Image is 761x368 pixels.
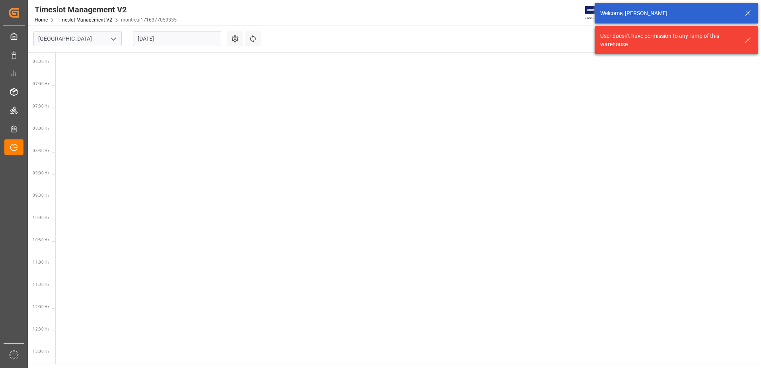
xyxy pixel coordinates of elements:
div: User doesn't have permission to any ramp of this warehouse [600,32,737,49]
span: 08:00 Hr [33,126,49,131]
span: 11:30 Hr [33,282,49,287]
span: 09:30 Hr [33,193,49,198]
span: 11:00 Hr [33,260,49,264]
span: 06:30 Hr [33,59,49,64]
span: 07:00 Hr [33,82,49,86]
span: 13:00 Hr [33,349,49,354]
div: Welcome, [PERSON_NAME] [600,9,737,18]
span: 09:00 Hr [33,171,49,175]
img: Exertis%20JAM%20-%20Email%20Logo.jpg_1722504956.jpg [585,6,613,20]
span: 10:30 Hr [33,238,49,242]
span: 12:00 Hr [33,305,49,309]
input: DD.MM.YYYY [133,31,221,46]
div: Timeslot Management V2 [35,4,177,16]
a: Home [35,17,48,23]
button: open menu [107,33,119,45]
span: 10:00 Hr [33,215,49,220]
span: 12:30 Hr [33,327,49,331]
span: 07:30 Hr [33,104,49,108]
input: Type to search/select [33,31,122,46]
a: Timeslot Management V2 [57,17,112,23]
span: 08:30 Hr [33,149,49,153]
